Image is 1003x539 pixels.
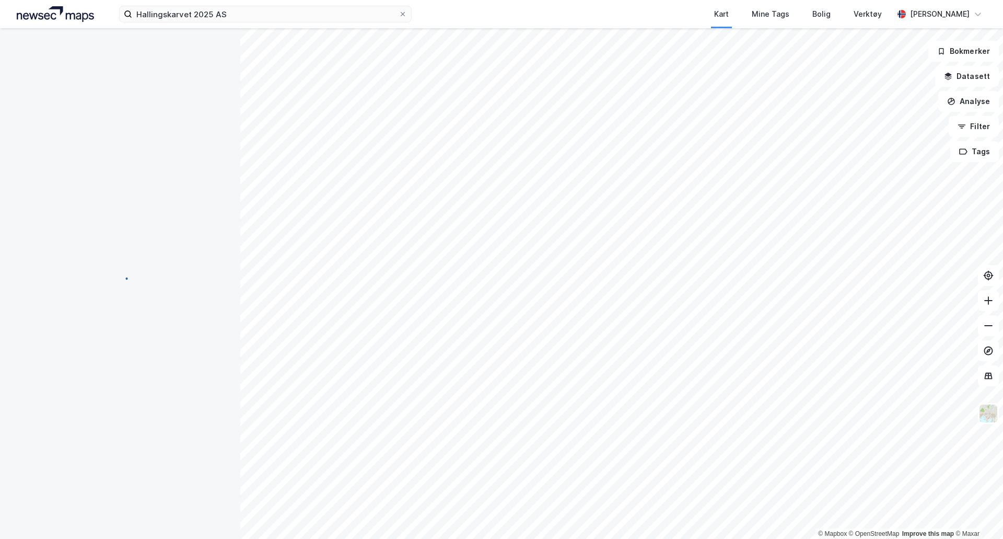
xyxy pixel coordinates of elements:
[928,41,999,62] button: Bokmerker
[935,66,999,87] button: Datasett
[902,530,954,537] a: Improve this map
[949,116,999,137] button: Filter
[938,91,999,112] button: Analyse
[752,8,789,20] div: Mine Tags
[714,8,729,20] div: Kart
[951,489,1003,539] div: Kontrollprogram for chat
[854,8,882,20] div: Verktøy
[910,8,970,20] div: [PERSON_NAME]
[849,530,900,537] a: OpenStreetMap
[951,489,1003,539] iframe: Chat Widget
[17,6,94,22] img: logo.a4113a55bc3d86da70a041830d287a7e.svg
[132,6,399,22] input: Søk på adresse, matrikkel, gårdeiere, leietakere eller personer
[112,269,129,286] img: spinner.a6d8c91a73a9ac5275cf975e30b51cfb.svg
[818,530,847,537] a: Mapbox
[978,404,998,423] img: Z
[812,8,831,20] div: Bolig
[950,141,999,162] button: Tags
